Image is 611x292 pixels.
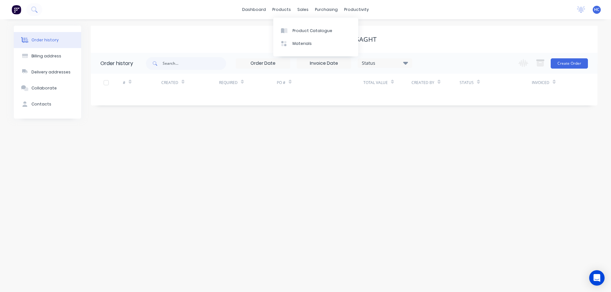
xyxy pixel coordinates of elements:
div: Status [358,60,412,67]
div: Total Value [363,80,388,86]
div: Order history [100,60,133,67]
button: Contacts [14,96,81,112]
div: Status [460,74,532,91]
a: Materials [273,37,358,50]
div: Collaborate [31,85,57,91]
input: Search... [163,57,226,70]
div: PO # [277,74,363,91]
input: Invoice Date [297,59,351,68]
div: products [269,5,294,14]
div: Order history [31,37,59,43]
div: Required [219,74,277,91]
div: # [123,74,161,91]
div: # [123,80,125,86]
div: Contacts [31,101,51,107]
div: Open Intercom Messenger [589,270,605,286]
div: PO # [277,80,285,86]
button: Delivery addresses [14,64,81,80]
div: productivity [341,5,372,14]
div: Total Value [363,74,412,91]
span: HC [594,7,599,13]
div: Product Catalogue [293,28,332,34]
div: Created By [412,74,460,91]
a: Product Catalogue [273,24,358,37]
div: Materials [293,41,312,46]
img: Factory [12,5,21,14]
div: Invoiced [532,80,549,86]
div: sales [294,5,312,14]
button: Create Order [551,58,588,69]
div: Billing address [31,53,61,59]
div: Invoiced [532,74,570,91]
div: Delivery addresses [31,69,71,75]
a: dashboard [239,5,269,14]
div: Status [460,80,474,86]
div: Created By [412,80,434,86]
div: Created [161,74,219,91]
div: Created [161,80,178,86]
button: Order history [14,32,81,48]
button: Collaborate [14,80,81,96]
input: Order Date [236,59,290,68]
div: purchasing [312,5,341,14]
div: Required [219,80,238,86]
button: Billing address [14,48,81,64]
